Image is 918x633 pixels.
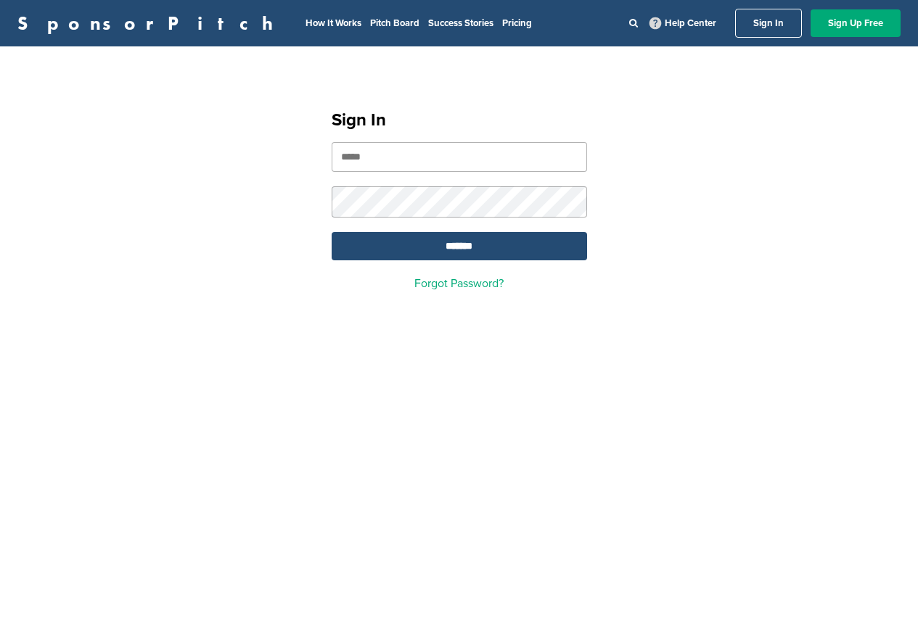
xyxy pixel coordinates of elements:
[811,9,901,37] a: Sign Up Free
[306,17,361,29] a: How It Works
[414,276,504,291] a: Forgot Password?
[502,17,532,29] a: Pricing
[428,17,493,29] a: Success Stories
[735,9,802,38] a: Sign In
[370,17,419,29] a: Pitch Board
[17,14,282,33] a: SponsorPitch
[647,15,719,32] a: Help Center
[332,107,587,133] h1: Sign In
